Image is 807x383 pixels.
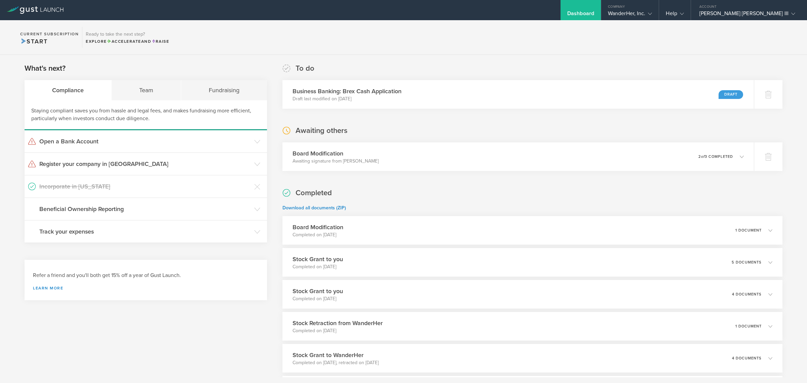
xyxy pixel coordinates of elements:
h3: Stock Grant to you [293,255,343,264]
p: Draft last modified on [DATE] [293,96,401,102]
h2: Completed [296,188,332,198]
h3: Stock Grant to WanderHer [293,351,379,359]
p: 1 document [735,324,762,328]
div: Draft [719,90,743,99]
p: 4 documents [732,292,762,296]
h3: Register your company in [GEOGRAPHIC_DATA] [39,160,251,168]
p: 5 documents [732,260,762,264]
p: 1 document [735,229,762,232]
h3: Stock Grant to you [293,287,343,295]
a: Learn more [33,286,259,290]
h2: What's next? [25,64,66,73]
div: Widget de chat [773,351,807,383]
div: Compliance [25,80,112,100]
iframe: Chat Widget [773,351,807,383]
p: Completed on [DATE] [293,295,343,302]
span: Raise [151,39,169,44]
h2: To do [296,64,314,73]
div: Business Banking: Brex Cash ApplicationDraft last modified on [DATE]Draft [282,80,754,109]
em: of [701,154,705,159]
p: Completed on [DATE] [293,264,343,270]
a: Download all documents (ZIP) [282,205,346,211]
div: [PERSON_NAME] [PERSON_NAME] III [699,10,795,20]
p: 2 3 completed [698,155,733,159]
span: Start [20,38,47,45]
div: Dashboard [567,10,594,20]
span: and [107,39,152,44]
h3: Refer a friend and you'll both get 15% off a year of Gust Launch. [33,272,259,279]
h3: Beneficial Ownership Reporting [39,205,251,213]
p: Completed on [DATE] [293,327,383,334]
h2: Awaiting others [296,126,347,136]
p: Completed on [DATE], retracted on [DATE] [293,359,379,366]
p: Awaiting signature from [PERSON_NAME] [293,158,379,165]
h2: Current Subscription [20,32,79,36]
h3: Track your expenses [39,227,251,236]
h3: Incorporate in [US_STATE] [39,182,251,191]
h3: Business Banking: Brex Cash Application [293,87,401,96]
div: Help [666,10,684,20]
div: Ready to take the next step?ExploreAccelerateandRaise [82,27,172,48]
div: WanderHer, Inc. [608,10,652,20]
h3: Open a Bank Account [39,137,251,146]
h3: Stock Retraction from WanderHer [293,319,383,327]
span: Accelerate [107,39,141,44]
h3: Board Modification [293,223,343,232]
h3: Ready to take the next step? [86,32,169,37]
div: Explore [86,38,169,44]
div: Staying compliant saves you from hassle and legal fees, and makes fundraising more efficient, par... [25,100,267,130]
h3: Board Modification [293,149,379,158]
p: 4 documents [732,356,762,360]
div: Fundraising [181,80,267,100]
p: Completed on [DATE] [293,232,343,238]
div: Team [112,80,181,100]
